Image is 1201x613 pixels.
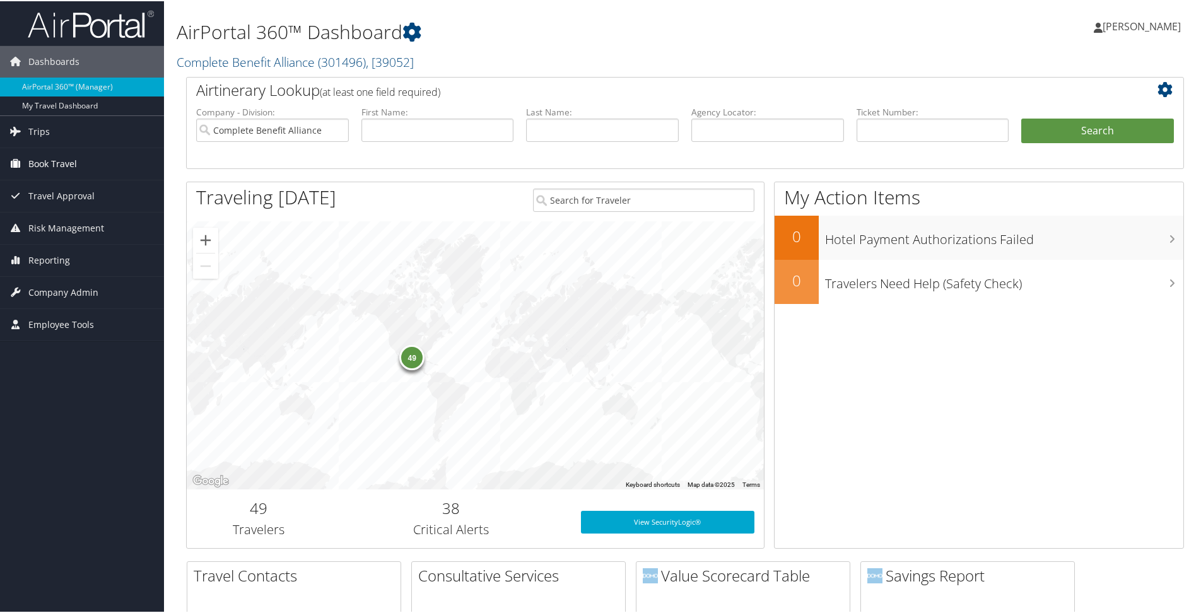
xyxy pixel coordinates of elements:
span: Travel Approval [28,179,95,211]
span: Risk Management [28,211,104,243]
button: Keyboard shortcuts [626,479,680,488]
a: 0Travelers Need Help (Safety Check) [775,259,1183,303]
h2: 38 [341,496,562,518]
label: Last Name: [526,105,679,117]
h3: Hotel Payment Authorizations Failed [825,223,1183,247]
a: View SecurityLogic® [581,510,754,532]
img: domo-logo.png [643,567,658,582]
h1: My Action Items [775,183,1183,209]
button: Search [1021,117,1174,143]
h1: AirPortal 360™ Dashboard [177,18,855,44]
a: Open this area in Google Maps (opens a new window) [190,472,231,488]
span: [PERSON_NAME] [1103,18,1181,32]
h2: 0 [775,225,819,246]
h2: Savings Report [867,564,1074,585]
input: Search for Traveler [533,187,754,211]
span: Company Admin [28,276,98,307]
span: Reporting [28,243,70,275]
h3: Critical Alerts [341,520,562,537]
span: (at least one field required) [320,84,440,98]
h2: Airtinerary Lookup [196,78,1091,100]
h2: 49 [196,496,322,518]
div: 49 [400,344,425,369]
label: Ticket Number: [857,105,1009,117]
span: ( 301496 ) [318,52,366,69]
button: Zoom in [193,226,218,252]
a: Complete Benefit Alliance [177,52,414,69]
label: First Name: [361,105,514,117]
label: Agency Locator: [691,105,844,117]
span: Trips [28,115,50,146]
button: Zoom out [193,252,218,277]
h2: Travel Contacts [194,564,401,585]
img: airportal-logo.png [28,8,154,38]
h3: Travelers Need Help (Safety Check) [825,267,1183,291]
span: Dashboards [28,45,79,76]
h1: Traveling [DATE] [196,183,336,209]
label: Company - Division: [196,105,349,117]
h2: 0 [775,269,819,290]
img: domo-logo.png [867,567,882,582]
span: , [ 39052 ] [366,52,414,69]
span: Employee Tools [28,308,94,339]
img: Google [190,472,231,488]
a: [PERSON_NAME] [1094,6,1193,44]
a: 0Hotel Payment Authorizations Failed [775,214,1183,259]
h2: Consultative Services [418,564,625,585]
a: Terms (opens in new tab) [742,480,760,487]
h2: Value Scorecard Table [643,564,850,585]
span: Map data ©2025 [688,480,735,487]
h3: Travelers [196,520,322,537]
span: Book Travel [28,147,77,178]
